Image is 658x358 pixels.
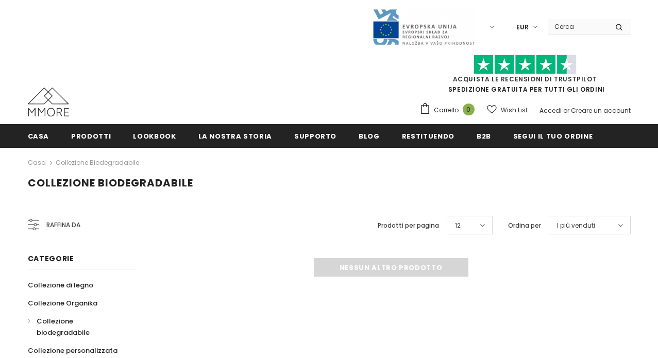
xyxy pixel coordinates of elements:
[487,101,528,119] a: Wish List
[28,280,93,290] span: Collezione di legno
[28,124,49,147] a: Casa
[463,104,475,115] span: 0
[28,253,74,264] span: Categorie
[513,124,593,147] a: Segui il tuo ordine
[477,131,491,141] span: B2B
[359,131,380,141] span: Blog
[359,124,380,147] a: Blog
[28,276,93,294] a: Collezione di legno
[28,157,46,169] a: Casa
[28,176,193,190] span: Collezione biodegradabile
[434,105,459,115] span: Carrello
[571,106,631,115] a: Creare un account
[372,22,475,31] a: Javni Razpis
[402,131,454,141] span: Restituendo
[453,75,597,83] a: Acquista le recensioni di TrustPilot
[28,294,97,312] a: Collezione Organika
[513,131,593,141] span: Segui il tuo ordine
[474,55,577,75] img: Fidati di Pilot Stars
[56,158,139,167] a: Collezione biodegradabile
[28,88,69,116] img: Casi MMORE
[477,124,491,147] a: B2B
[419,59,631,94] span: SPEDIZIONE GRATUITA PER TUTTI GLI ORDINI
[28,298,97,308] span: Collezione Organika
[37,316,90,337] span: Collezione biodegradabile
[455,220,461,231] span: 12
[402,124,454,147] a: Restituendo
[46,219,80,231] span: Raffina da
[294,131,336,141] span: supporto
[378,220,439,231] label: Prodotti per pagina
[294,124,336,147] a: supporto
[563,106,569,115] span: or
[372,8,475,46] img: Javni Razpis
[539,106,562,115] a: Accedi
[419,103,480,118] a: Carrello 0
[71,124,111,147] a: Prodotti
[133,124,176,147] a: Lookbook
[28,312,125,342] a: Collezione biodegradabile
[501,105,528,115] span: Wish List
[508,220,541,231] label: Ordina per
[28,131,49,141] span: Casa
[28,346,117,355] span: Collezione personalizzata
[71,131,111,141] span: Prodotti
[557,220,595,231] span: I più venduti
[198,131,272,141] span: La nostra storia
[133,131,176,141] span: Lookbook
[198,124,272,147] a: La nostra storia
[548,19,608,34] input: Search Site
[516,22,529,32] span: EUR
